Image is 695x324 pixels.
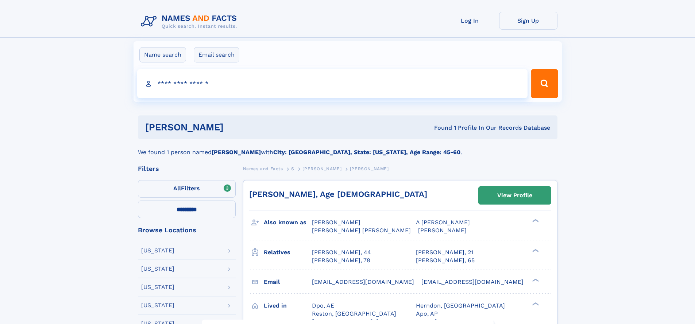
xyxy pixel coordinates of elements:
a: [PERSON_NAME], 78 [312,256,370,264]
b: City: [GEOGRAPHIC_DATA], State: [US_STATE], Age Range: 45-60 [273,149,460,156]
h3: Also known as [264,216,312,229]
a: [PERSON_NAME], 21 [416,248,473,256]
h3: Lived in [264,300,312,312]
span: Herndon, [GEOGRAPHIC_DATA] [416,302,505,309]
span: [EMAIL_ADDRESS][DOMAIN_NAME] [312,278,414,285]
a: Names and Facts [243,164,283,173]
span: [PERSON_NAME] [312,219,360,226]
a: Sign Up [499,12,557,30]
a: [PERSON_NAME], 44 [312,248,371,256]
div: We found 1 person named with . [138,139,557,157]
label: Name search [139,47,186,62]
a: [PERSON_NAME] [302,164,341,173]
span: Apo, AP [416,310,438,317]
span: [PERSON_NAME] [302,166,341,171]
div: ❯ [530,248,539,253]
label: Filters [138,180,236,198]
h1: [PERSON_NAME] [145,123,329,132]
span: Dpo, AE [312,302,334,309]
span: [PERSON_NAME] [418,227,467,234]
div: ❯ [530,218,539,223]
span: Reston, [GEOGRAPHIC_DATA] [312,310,396,317]
div: [US_STATE] [141,284,174,290]
div: Filters [138,165,236,172]
span: All [173,185,181,192]
input: search input [137,69,528,98]
div: [US_STATE] [141,302,174,308]
a: [PERSON_NAME], 65 [416,256,475,264]
a: S [291,164,294,173]
div: [US_STATE] [141,248,174,254]
a: Log In [441,12,499,30]
b: [PERSON_NAME] [212,149,261,156]
span: [PERSON_NAME] [PERSON_NAME] [312,227,411,234]
span: A [PERSON_NAME] [416,219,470,226]
div: ❯ [530,278,539,282]
h3: Email [264,276,312,288]
span: [EMAIL_ADDRESS][DOMAIN_NAME] [421,278,524,285]
div: [US_STATE] [141,266,174,272]
button: Search Button [531,69,558,98]
div: Browse Locations [138,227,236,233]
a: [PERSON_NAME], Age [DEMOGRAPHIC_DATA] [249,190,427,199]
span: S [291,166,294,171]
div: ❯ [530,301,539,306]
div: Found 1 Profile In Our Records Database [329,124,550,132]
img: Logo Names and Facts [138,12,243,31]
label: Email search [194,47,239,62]
h3: Relatives [264,246,312,259]
span: [PERSON_NAME] [350,166,389,171]
a: View Profile [479,187,551,204]
div: View Profile [497,187,532,204]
